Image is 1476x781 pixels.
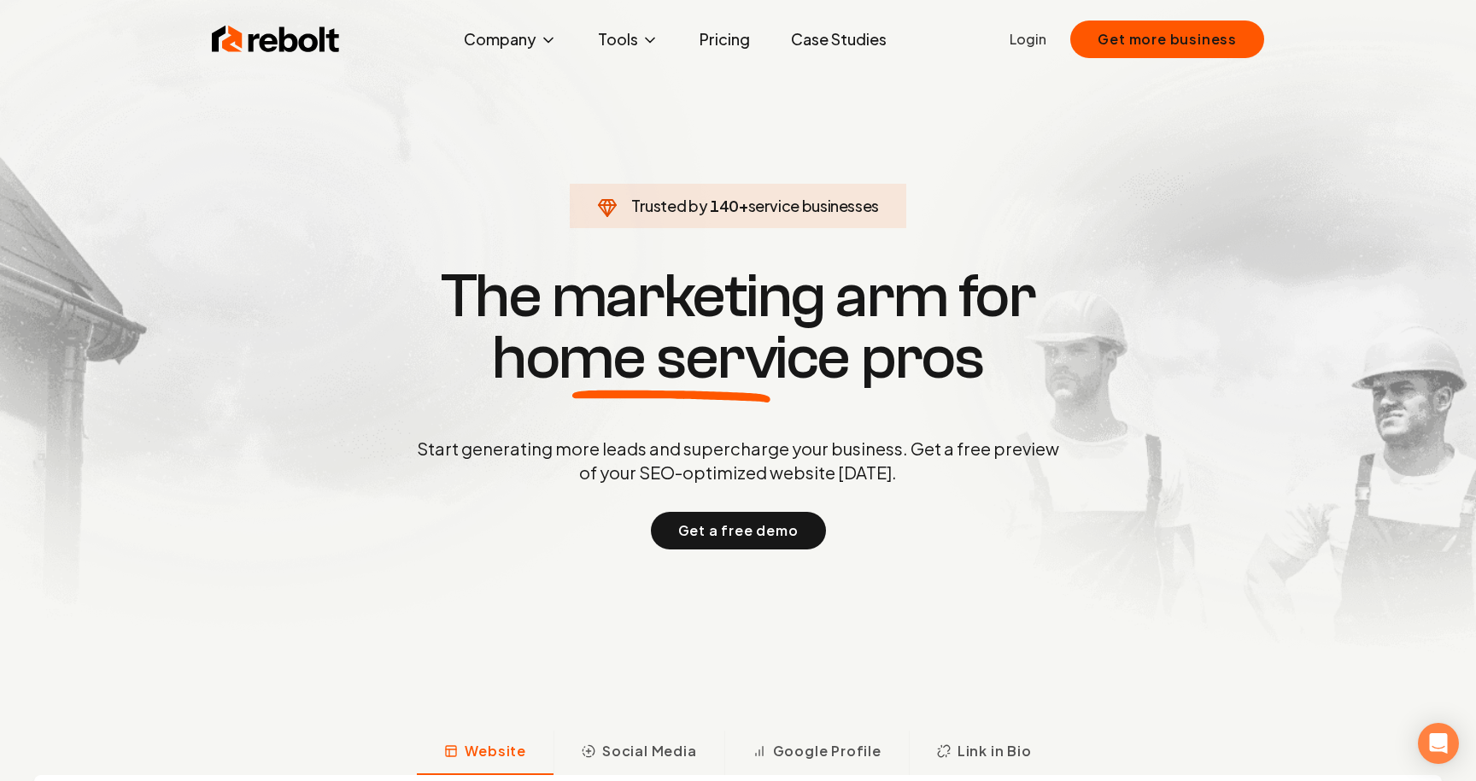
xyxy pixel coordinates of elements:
[909,731,1059,775] button: Link in Bio
[553,731,724,775] button: Social Media
[1010,29,1046,50] a: Login
[724,731,909,775] button: Google Profile
[450,22,571,56] button: Company
[492,327,850,389] span: home service
[748,196,880,215] span: service businesses
[710,194,739,218] span: 140
[958,741,1032,761] span: Link in Bio
[739,196,748,215] span: +
[584,22,672,56] button: Tools
[686,22,764,56] a: Pricing
[1070,21,1264,58] button: Get more business
[602,741,697,761] span: Social Media
[777,22,900,56] a: Case Studies
[417,731,553,775] button: Website
[413,437,1063,484] p: Start generating more leads and supercharge your business. Get a free preview of your SEO-optimiz...
[328,266,1148,389] h1: The marketing arm for pros
[631,196,707,215] span: Trusted by
[212,22,340,56] img: Rebolt Logo
[773,741,881,761] span: Google Profile
[465,741,526,761] span: Website
[1418,723,1459,764] div: Open Intercom Messenger
[651,512,826,549] button: Get a free demo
